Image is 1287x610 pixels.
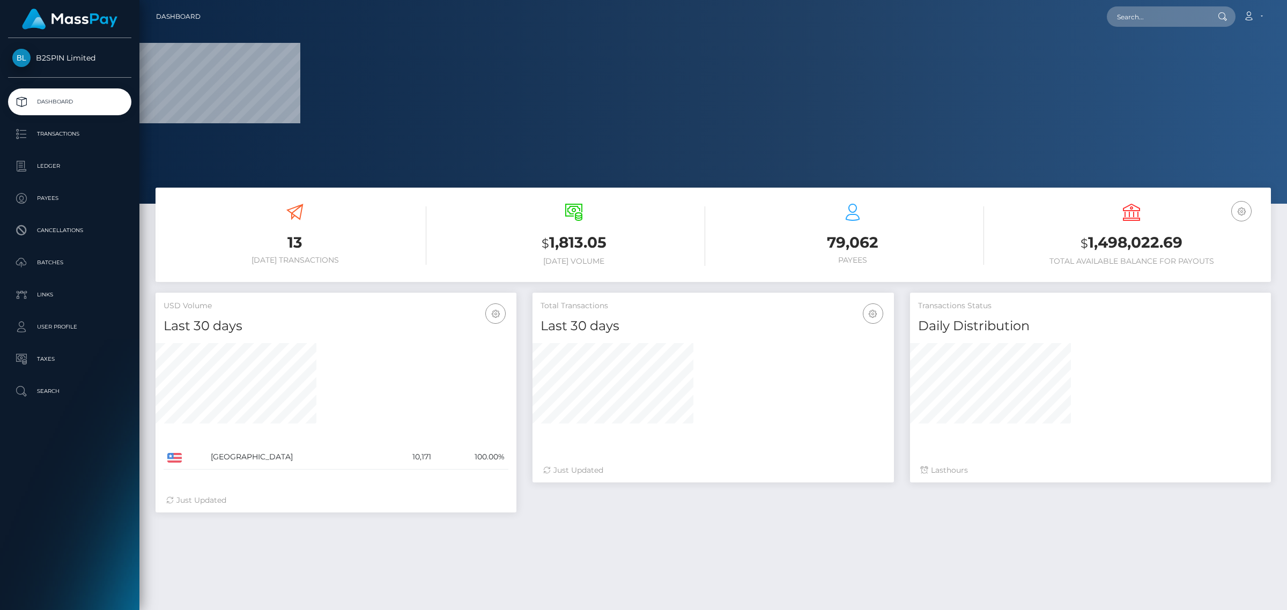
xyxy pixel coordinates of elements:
div: Just Updated [166,495,506,506]
h6: Payees [721,256,984,265]
p: Search [12,383,127,399]
p: Ledger [12,158,127,174]
h4: Daily Distribution [918,317,1263,336]
h5: Total Transactions [541,301,885,311]
h6: [DATE] Volume [442,257,705,266]
h6: [DATE] Transactions [164,256,426,265]
span: B2SPIN Limited [8,53,131,63]
a: Search [8,378,131,405]
h5: Transactions Status [918,301,1263,311]
a: Links [8,281,131,308]
p: Taxes [12,351,127,367]
h3: 1,498,022.69 [1000,232,1263,254]
input: Search... [1107,6,1208,27]
a: Ledger [8,153,131,180]
a: Payees [8,185,131,212]
td: [GEOGRAPHIC_DATA] [207,445,383,470]
div: Just Updated [543,465,883,476]
img: B2SPIN Limited [12,49,31,67]
a: User Profile [8,314,131,340]
a: Dashboard [8,88,131,115]
h3: 79,062 [721,232,984,253]
h4: Last 30 days [164,317,508,336]
h3: 13 [164,232,426,253]
h5: USD Volume [164,301,508,311]
p: Payees [12,190,127,206]
a: Taxes [8,346,131,373]
img: MassPay Logo [22,9,117,29]
td: 100.00% [435,445,509,470]
a: Dashboard [156,5,201,28]
h4: Last 30 days [541,317,885,336]
p: User Profile [12,319,127,335]
p: Batches [12,255,127,271]
small: $ [542,236,549,251]
p: Transactions [12,126,127,142]
p: Links [12,287,127,303]
h3: 1,813.05 [442,232,705,254]
small: $ [1081,236,1088,251]
div: Last hours [921,465,1260,476]
a: Transactions [8,121,131,147]
td: 10,171 [383,445,434,470]
a: Batches [8,249,131,276]
img: US.png [167,453,182,463]
p: Cancellations [12,222,127,239]
p: Dashboard [12,94,127,110]
h6: Total Available Balance for Payouts [1000,257,1263,266]
a: Cancellations [8,217,131,244]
